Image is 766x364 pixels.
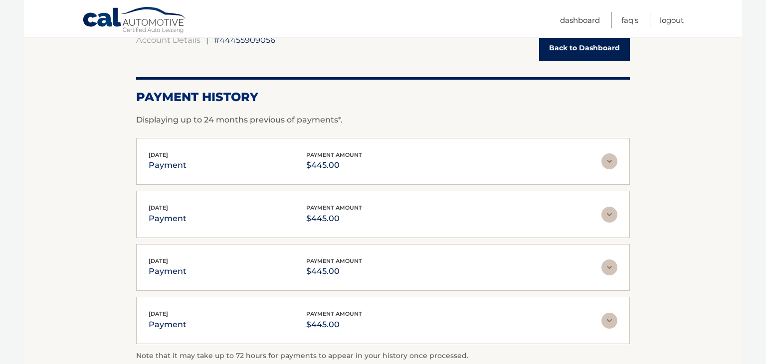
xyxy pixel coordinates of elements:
[539,35,630,61] a: Back to Dashboard
[306,212,362,226] p: $445.00
[149,264,187,278] p: payment
[306,158,362,172] p: $445.00
[82,6,187,35] a: Cal Automotive
[601,259,617,275] img: accordion-rest.svg
[149,212,187,226] p: payment
[306,318,362,332] p: $445.00
[136,350,630,362] p: Note that it may take up to 72 hours for payments to appear in your history once processed.
[136,35,200,45] a: Account Details
[560,12,600,28] a: Dashboard
[306,204,362,211] span: payment amount
[306,310,362,317] span: payment amount
[306,264,362,278] p: $445.00
[206,35,208,45] span: |
[621,12,638,28] a: FAQ's
[136,114,630,126] p: Displaying up to 24 months previous of payments*.
[149,158,187,172] p: payment
[149,257,168,264] span: [DATE]
[306,151,362,158] span: payment amount
[149,310,168,317] span: [DATE]
[601,313,617,329] img: accordion-rest.svg
[149,204,168,211] span: [DATE]
[136,90,630,105] h2: Payment History
[149,318,187,332] p: payment
[601,207,617,223] img: accordion-rest.svg
[601,153,617,169] img: accordion-rest.svg
[214,35,275,45] span: #44455909056
[306,257,362,264] span: payment amount
[149,151,168,158] span: [DATE]
[660,12,684,28] a: Logout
